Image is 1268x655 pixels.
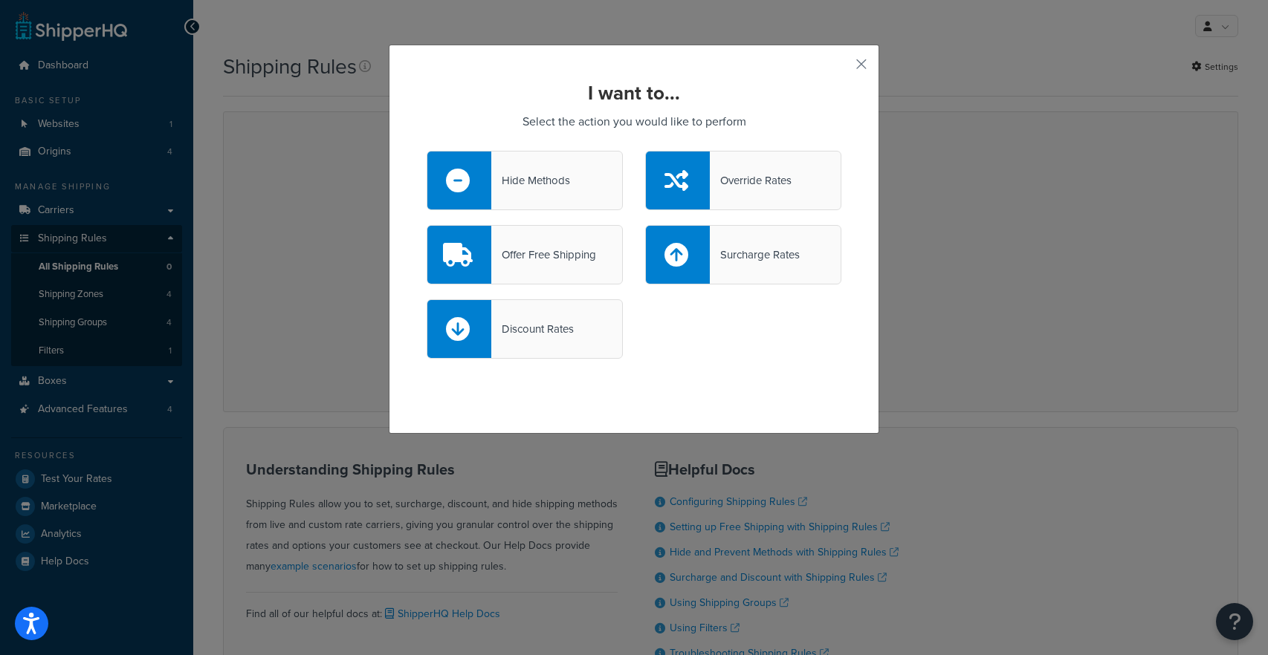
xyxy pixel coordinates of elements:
div: Offer Free Shipping [491,244,596,265]
div: Hide Methods [491,170,570,191]
div: Surcharge Rates [710,244,800,265]
strong: I want to... [588,79,680,107]
div: Override Rates [710,170,792,191]
div: Discount Rates [491,319,574,339]
p: Select the action you would like to perform [427,111,841,132]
